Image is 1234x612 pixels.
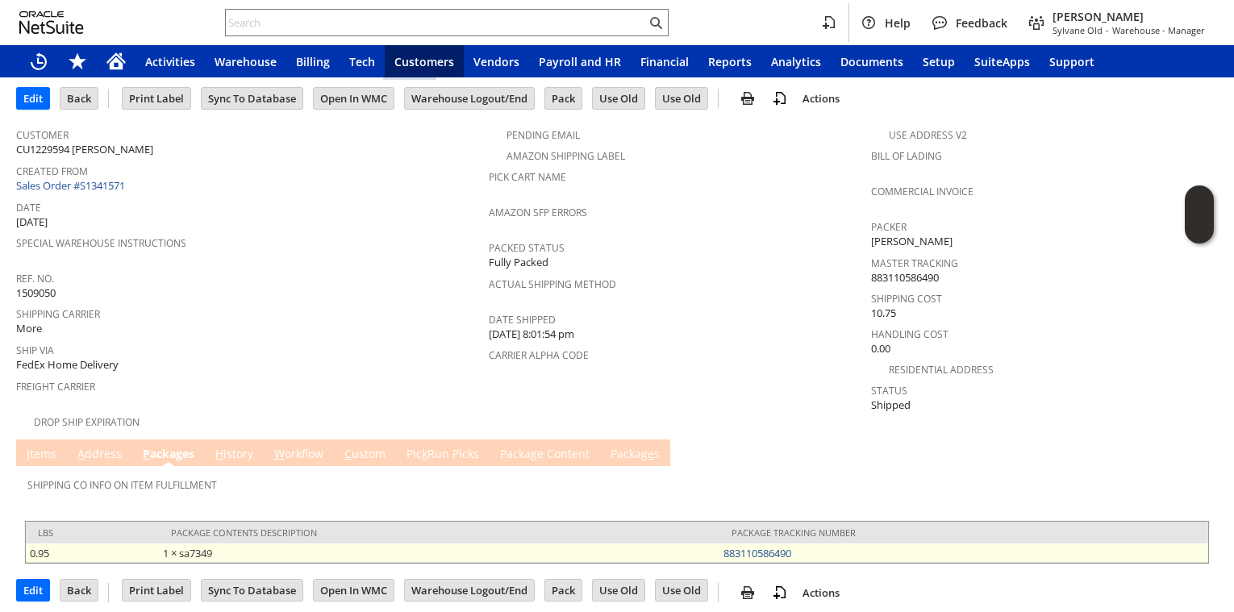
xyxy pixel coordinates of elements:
span: H [215,446,223,461]
div: Package Contents Description [171,527,707,539]
span: 10.75 [871,306,896,321]
input: Use Old [656,580,707,601]
a: Pick Cart Name [489,170,566,184]
a: Carrier Alpha Code [489,348,589,362]
a: Vendors [464,45,529,77]
input: Warehouse Logout/End [405,580,534,601]
span: More [16,321,42,336]
input: Print Label [123,580,190,601]
a: 883110586490 [723,546,791,560]
span: SuiteApps [974,54,1030,69]
input: Pack [545,88,582,109]
span: Customers [394,54,454,69]
input: Edit [17,88,49,109]
a: Shipping Co Info on Item Fulfillment [27,478,217,492]
a: Residential Address [889,363,994,377]
span: Oracle Guided Learning Widget. To move around, please hold and drag [1185,215,1214,244]
input: Use Old [656,88,707,109]
img: add-record.svg [770,583,790,602]
div: Package Tracking Number [732,527,1196,539]
iframe: Click here to launch Oracle Guided Learning Help Panel [1185,185,1214,244]
svg: Home [106,52,126,71]
span: CU1229594 [PERSON_NAME] [16,142,153,157]
a: Drop Ship Expiration [34,415,140,429]
span: A [77,446,85,461]
img: print.svg [738,89,757,108]
a: Packages [607,446,664,464]
a: Customer [16,128,69,142]
span: g [531,446,537,461]
input: Print Label [123,88,190,109]
span: k [422,446,427,461]
a: Reports [698,45,761,77]
svg: Shortcuts [68,52,87,71]
a: Handling Cost [871,327,948,341]
span: C [344,446,352,461]
img: print.svg [738,583,757,602]
span: Support [1049,54,1094,69]
input: Sync To Database [202,88,302,109]
a: Tech [340,45,385,77]
span: Analytics [771,54,821,69]
a: Setup [913,45,965,77]
input: Edit [17,580,49,601]
input: Back [60,580,98,601]
a: Packages [139,446,198,464]
span: - [1106,24,1109,36]
input: Back [60,88,98,109]
a: Use Address V2 [889,128,967,142]
span: [DATE] [16,214,48,230]
span: Shipped [871,398,911,413]
a: Date [16,201,41,214]
td: 1 × sa7349 [159,543,719,563]
input: Open In WMC [314,580,394,601]
svg: Search [646,13,665,32]
a: Packer [871,220,907,234]
span: Activities [145,54,195,69]
a: Ship Via [16,343,54,357]
a: Ref. No. [16,272,54,285]
span: W [274,446,285,461]
a: Financial [631,45,698,77]
a: Payroll and HR [529,45,631,77]
div: lbs [38,527,147,539]
a: Workflow [270,446,327,464]
input: Warehouse Logout/End [405,88,534,109]
span: Setup [923,54,955,69]
span: 0.00 [871,341,890,356]
input: Use Old [593,580,644,601]
a: Home [97,45,135,77]
a: Shipping Cost [871,292,942,306]
span: Tech [349,54,375,69]
a: History [211,446,257,464]
a: Activities [135,45,205,77]
span: Financial [640,54,689,69]
span: P [143,446,150,461]
a: Date Shipped [489,313,556,327]
a: Packed Status [489,241,565,255]
span: I [27,446,30,461]
div: Shortcuts [58,45,97,77]
a: PickRun Picks [402,446,483,464]
input: Use Old [593,88,644,109]
span: e [648,446,654,461]
span: Warehouse [215,54,277,69]
a: Support [1040,45,1104,77]
span: [DATE] 8:01:54 pm [489,327,574,342]
span: Help [885,15,911,31]
a: Amazon Shipping Label [507,149,625,163]
span: Fully Packed [489,255,548,270]
a: SuiteApps [965,45,1040,77]
span: Reports [708,54,752,69]
a: Items [23,446,60,464]
span: [PERSON_NAME] [871,234,953,249]
span: Payroll and HR [539,54,621,69]
a: Warehouse [205,45,286,77]
span: Vendors [473,54,519,69]
img: add-record.svg [770,89,790,108]
svg: Recent Records [29,52,48,71]
a: Unrolled view on [1189,443,1208,462]
a: Shipping Carrier [16,307,100,321]
input: Search [226,13,646,32]
span: 883110586490 [871,270,939,285]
